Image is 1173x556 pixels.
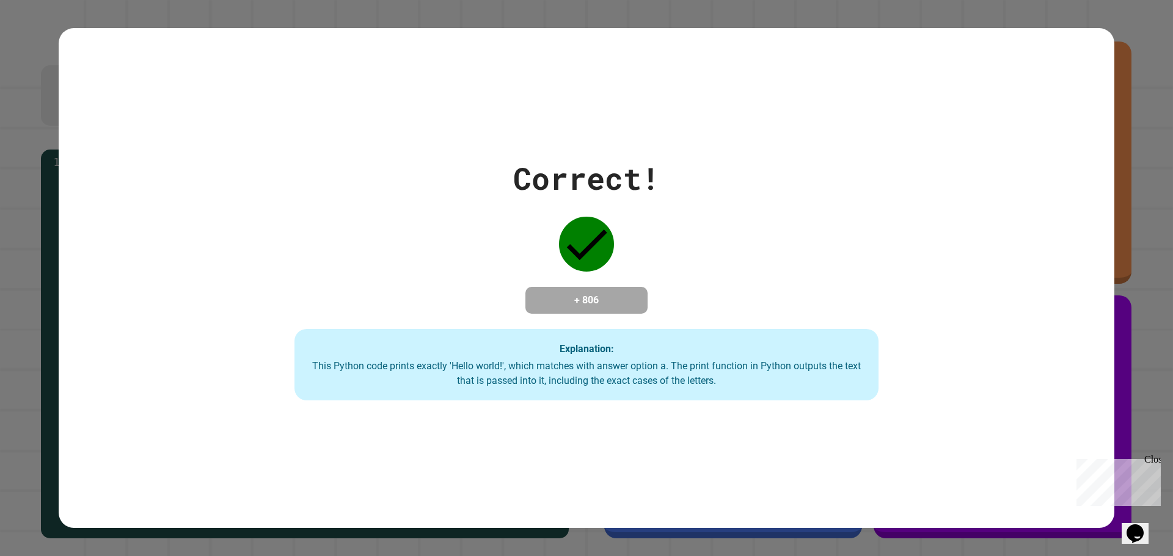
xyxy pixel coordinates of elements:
[560,342,614,354] strong: Explanation:
[1122,507,1161,544] iframe: chat widget
[307,359,866,388] div: This Python code prints exactly 'Hello world!', which matches with answer option a. The print fun...
[513,156,660,201] div: Correct!
[1072,454,1161,506] iframe: chat widget
[538,293,635,308] h4: + 806
[5,5,84,78] div: Chat with us now!Close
